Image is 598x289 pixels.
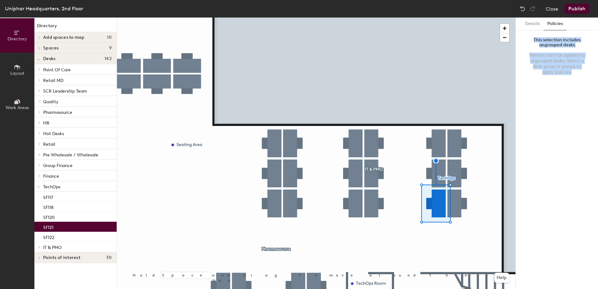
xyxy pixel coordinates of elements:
p: SF118 [43,203,53,210]
span: 9 [109,46,112,51]
span: Directory [8,36,27,42]
span: 10 [107,35,112,40]
span: Group Finance [43,163,73,168]
p: SF120 [43,213,55,220]
span: Quality [43,99,58,104]
span: HR [43,120,49,126]
span: Points of interest [43,255,80,260]
p: SF122 [43,233,54,240]
h1: Directory [34,23,117,32]
span: Spaces [43,46,59,51]
span: Work Areas [6,105,29,110]
p: SF121 [43,223,53,230]
span: Retail [43,142,55,147]
img: Undo [519,6,526,12]
span: Add spaces to map [43,35,85,40]
span: Layout [10,71,24,76]
span: IT & PMO [43,245,62,250]
span: Desks [43,56,55,61]
span: Pre Wholesale / Wholesale [43,152,98,158]
button: Close [546,4,558,14]
span: 142 [104,56,112,61]
span: Retail MD [43,78,63,83]
span: Pharmasource [43,110,72,115]
p: SF117 [43,193,53,200]
span: TechOps [43,184,60,190]
div: Policies can't be applied to ungrouped desks. Select a desk group or groups to apply policies. [528,53,585,75]
span: SCR Leadership Team [43,89,87,94]
span: Point Of Care [43,67,71,73]
button: Details [521,18,544,30]
span: Hot Desks [43,131,64,136]
button: Help [494,273,509,283]
div: This selection includes ungrouped desks [528,38,585,48]
span: Finance [43,174,59,179]
div: Uniphar Headquarters, 2nd Floor [5,5,83,13]
button: Publish [565,4,589,14]
img: Redo [530,6,536,12]
span: 30 [106,255,112,260]
button: Policies [544,18,567,30]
